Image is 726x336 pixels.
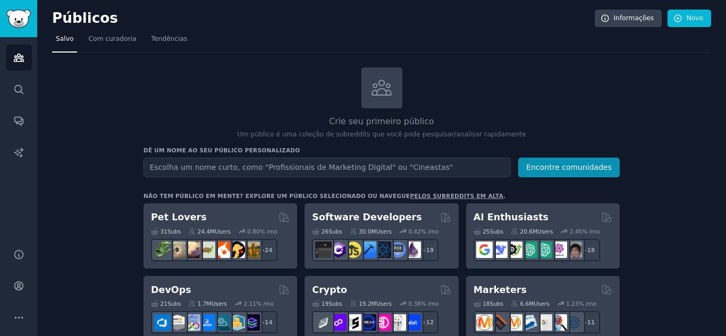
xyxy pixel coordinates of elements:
[506,314,522,331] img: AskMarketing
[536,242,552,258] img: chatgpt_prompts_
[184,242,200,258] img: leopardgeckos
[154,314,171,331] img: azuredevops
[255,239,277,261] div: + 24
[345,242,361,258] img: learnjavascript
[255,311,277,333] div: + 14
[687,14,703,22] font: Novo
[312,228,342,235] div: 26 Sub s
[169,314,185,331] img: AWS_Certified_Experts
[315,242,332,258] img: software
[521,242,537,258] img: chatgpt_promptDesign
[56,35,73,42] font: Salvo
[390,314,406,331] img: CryptoNews
[238,131,526,138] font: Um público é uma coleção de subreddits que você pode pesquisar/analisar rapidamente
[375,242,391,258] img: reactnative
[518,158,620,177] button: Encontre comunidades
[148,31,191,53] a: Tendências
[151,228,181,235] div: 31 Sub s
[474,211,548,224] h2: AI Enthusiasts
[390,242,406,258] img: AskComputerScience
[151,35,188,42] font: Tendências
[330,242,347,258] img: csharp
[330,314,347,331] img: 0xPolygon
[85,31,140,53] a: Com curadoria
[578,311,600,333] div: + 11
[247,228,277,235] div: 0.80 % /mo
[476,314,493,331] img: content_marketing
[151,211,207,224] h2: Pet Lovers
[410,193,504,199] a: pelos subreddits em alta
[184,314,200,331] img: Docker_DevOps
[154,242,171,258] img: herpetology
[345,314,361,331] img: ethstaker
[143,158,511,177] input: Escolha um nome curto, como "Profissionais de Marketing Digital" ou "Cineastas"
[416,311,438,333] div: + 12
[188,300,227,307] div: 1.7M Users
[614,14,654,22] font: Informações
[404,314,421,331] img: defi_
[199,242,215,258] img: turtle
[375,314,391,331] img: defiblockchain
[315,314,332,331] img: ethfinance
[491,242,508,258] img: DeepSeek
[491,314,508,331] img: bigseo
[312,283,347,297] h2: Crypto
[565,314,582,331] img: OnlineMarketing
[409,228,439,235] div: 0.42 % /mo
[143,147,300,153] font: Dê um nome ao seu público personalizado
[169,242,185,258] img: ballpython
[668,10,711,28] a: Novo
[503,193,505,199] font: .
[312,211,421,224] h2: Software Developers
[551,314,567,331] img: MarketingResearch
[329,116,434,126] font: Crie seu primeiro público
[199,314,215,331] img: DevOpsLinks
[521,314,537,331] img: Emailmarketing
[476,242,493,258] img: GoogleGeminiAI
[565,242,582,258] img: ArtificalIntelligence
[360,242,376,258] img: iOSProgramming
[536,314,552,331] img: googleads
[243,242,260,258] img: dogbreed
[404,242,421,258] img: elixir
[312,300,342,307] div: 19 Sub s
[595,10,662,28] a: Informações
[6,10,31,28] img: Logotipo do GummySearch
[551,242,567,258] img: OpenAIDev
[578,239,600,261] div: + 18
[52,31,77,53] a: Salvo
[360,314,376,331] img: web3
[244,300,274,307] div: 2.11 % /mo
[151,283,191,297] h2: DevOps
[52,10,118,26] font: Públicos
[570,228,600,235] div: 2.45 % /mo
[474,228,503,235] div: 25 Sub s
[350,300,392,307] div: 19.2M Users
[474,283,527,297] h2: Marketers
[409,300,439,307] div: 0.38 % /mo
[474,300,503,307] div: 18 Sub s
[214,314,230,331] img: platformengineering
[143,193,410,199] font: Não tem público em mente? Explore um público selecionado ou navegue
[214,242,230,258] img: cockatiel
[350,228,392,235] div: 30.0M Users
[151,300,181,307] div: 21 Sub s
[243,314,260,331] img: PlatformEngineers
[229,314,245,331] img: aws_cdk
[511,300,550,307] div: 6.6M Users
[416,239,438,261] div: + 19
[229,242,245,258] img: PetAdvice
[511,228,553,235] div: 20.6M Users
[506,242,522,258] img: AItoolsCatalog
[566,300,596,307] div: 1.23 % /mo
[188,228,230,235] div: 24.4M Users
[88,35,136,42] font: Com curadoria
[526,163,612,171] font: Encontre comunidades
